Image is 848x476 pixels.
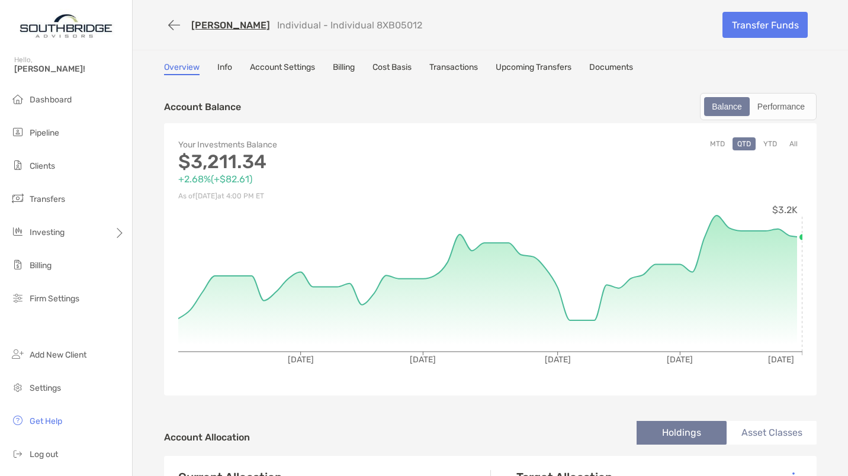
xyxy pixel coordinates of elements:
a: Overview [164,62,200,75]
span: Get Help [30,416,62,426]
a: [PERSON_NAME] [191,20,270,31]
span: Add New Client [30,350,86,360]
img: investing icon [11,224,25,239]
img: Zoe Logo [14,5,118,47]
a: Cost Basis [372,62,412,75]
span: Transfers [30,194,65,204]
tspan: [DATE] [768,355,794,365]
span: [PERSON_NAME]! [14,64,125,74]
p: Your Investments Balance [178,137,490,152]
img: pipeline icon [11,125,25,139]
img: add_new_client icon [11,347,25,361]
li: Asset Classes [727,421,817,445]
img: clients icon [11,158,25,172]
span: Firm Settings [30,294,79,304]
span: Settings [30,383,61,393]
span: Pipeline [30,128,59,138]
span: Clients [30,161,55,171]
li: Holdings [637,421,727,445]
a: Transactions [429,62,478,75]
a: Upcoming Transfers [496,62,571,75]
p: Individual - Individual 8XB05012 [277,20,422,31]
tspan: [DATE] [545,355,571,365]
span: Investing [30,227,65,237]
img: logout icon [11,446,25,461]
button: MTD [705,137,730,150]
span: Log out [30,449,58,459]
h4: Account Allocation [164,432,250,443]
tspan: [DATE] [288,355,314,365]
img: settings icon [11,380,25,394]
button: QTD [733,137,756,150]
p: +2.68% ( +$82.61 ) [178,172,490,186]
p: Account Balance [164,99,241,114]
p: As of [DATE] at 4:00 PM ET [178,189,490,204]
tspan: [DATE] [410,355,436,365]
img: firm-settings icon [11,291,25,305]
img: get-help icon [11,413,25,427]
span: Billing [30,260,52,271]
img: transfers icon [11,191,25,205]
img: dashboard icon [11,92,25,106]
p: $3,211.34 [178,155,490,169]
a: Transfer Funds [722,12,808,38]
div: Performance [751,98,811,115]
tspan: [DATE] [667,355,693,365]
button: YTD [759,137,782,150]
button: All [785,137,802,150]
tspan: $3.2K [772,204,798,216]
span: Dashboard [30,95,72,105]
img: billing icon [11,258,25,272]
a: Billing [333,62,355,75]
div: Balance [705,98,749,115]
a: Info [217,62,232,75]
div: segmented control [700,93,817,120]
a: Documents [589,62,633,75]
a: Account Settings [250,62,315,75]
